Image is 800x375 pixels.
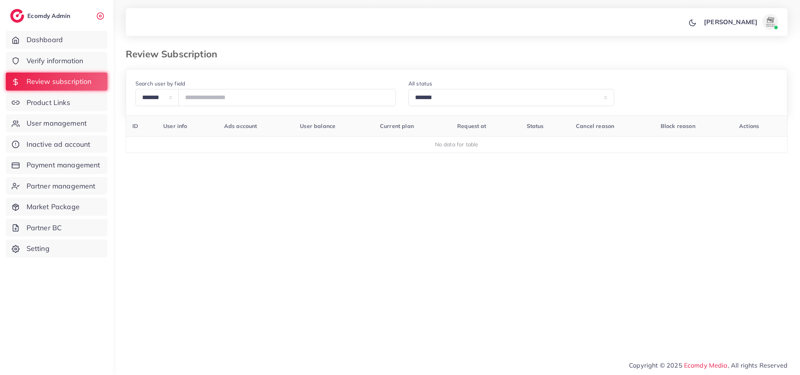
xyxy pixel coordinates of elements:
[457,123,486,130] span: Request at
[6,135,107,153] a: Inactive ad account
[27,181,96,191] span: Partner management
[6,219,107,237] a: Partner BC
[704,17,757,27] p: [PERSON_NAME]
[27,139,91,149] span: Inactive ad account
[132,123,138,130] span: ID
[6,52,107,70] a: Verify information
[6,240,107,258] a: Setting
[27,56,84,66] span: Verify information
[380,123,414,130] span: Current plan
[6,31,107,49] a: Dashboard
[135,80,185,87] label: Search user by field
[27,12,72,20] h2: Ecomdy Admin
[130,140,783,148] div: No data for table
[728,361,788,370] span: , All rights Reserved
[27,223,62,233] span: Partner BC
[27,202,80,212] span: Market Package
[6,177,107,195] a: Partner management
[27,118,87,128] span: User management
[27,35,63,45] span: Dashboard
[27,160,100,170] span: Payment management
[684,361,728,369] a: Ecomdy Media
[163,123,187,130] span: User info
[126,48,223,60] h3: Review Subscription
[661,123,695,130] span: Block reason
[6,114,107,132] a: User management
[6,156,107,174] a: Payment management
[408,80,433,87] label: All status
[700,14,781,30] a: [PERSON_NAME]avatar
[224,123,257,130] span: Ads account
[300,123,335,130] span: User balance
[527,123,544,130] span: Status
[739,123,759,130] span: Actions
[10,9,24,23] img: logo
[6,198,107,216] a: Market Package
[629,361,788,370] span: Copyright © 2025
[10,9,72,23] a: logoEcomdy Admin
[27,98,70,108] span: Product Links
[27,243,50,254] span: Setting
[6,73,107,91] a: Review subscription
[576,123,614,130] span: Cancel reason
[763,14,778,30] img: avatar
[27,76,92,87] span: Review subscription
[6,94,107,112] a: Product Links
